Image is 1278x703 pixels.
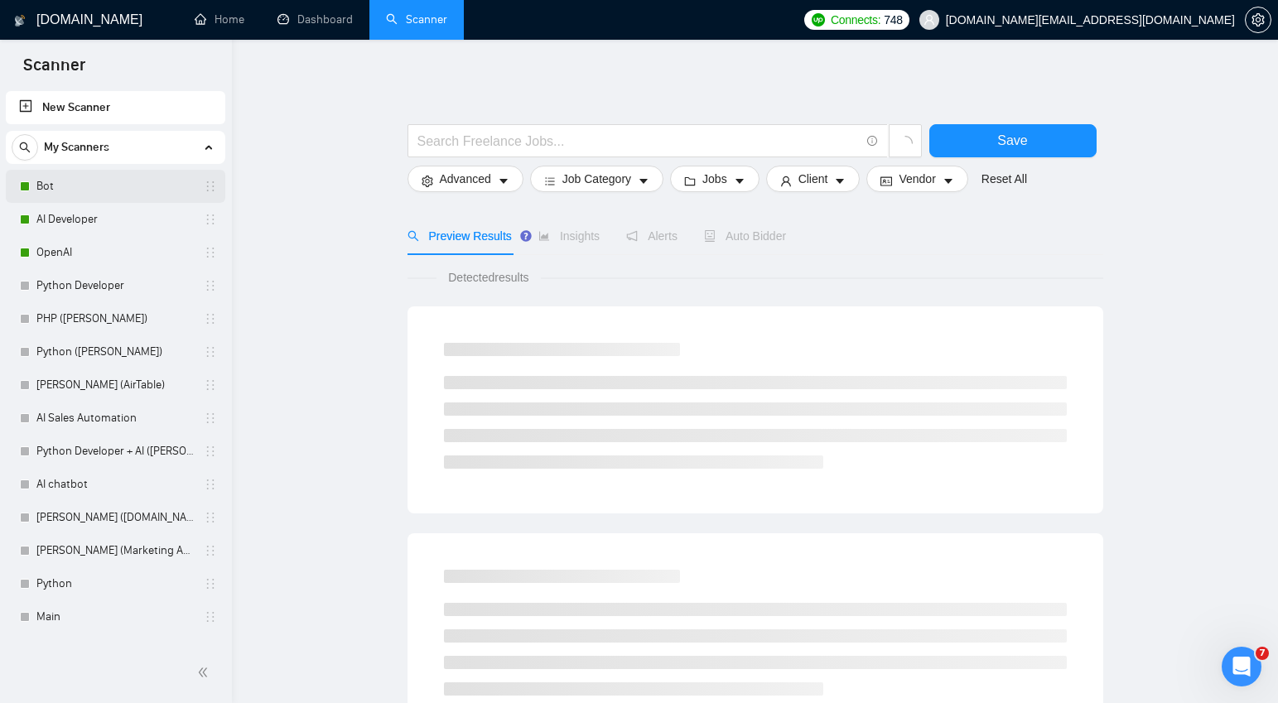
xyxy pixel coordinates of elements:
[44,131,109,164] span: My Scanners
[408,230,419,242] span: search
[36,600,194,633] a: Main
[14,7,26,34] img: logo
[880,175,892,187] span: idcard
[36,203,194,236] a: AI Developer
[36,302,194,335] a: PHP ([PERSON_NAME])
[204,544,217,557] span: holder
[812,13,825,26] img: upwork-logo.png
[204,345,217,359] span: holder
[626,230,638,242] span: notification
[204,213,217,226] span: holder
[408,229,512,243] span: Preview Results
[36,468,194,501] a: AI chatbot
[36,368,194,402] a: [PERSON_NAME] (AirTable)
[197,664,214,681] span: double-left
[36,633,194,667] a: AI Різне
[36,335,194,368] a: Python ([PERSON_NAME])
[436,268,540,286] span: Detected results
[204,610,217,624] span: holder
[866,166,967,192] button: idcardVendorcaret-down
[195,12,244,26] a: homeHome
[684,175,696,187] span: folder
[626,229,678,243] span: Alerts
[204,511,217,524] span: holder
[704,229,786,243] span: Auto Bidder
[834,175,846,187] span: caret-down
[1245,13,1271,26] a: setting
[899,170,935,188] span: Vendor
[798,170,828,188] span: Client
[1245,7,1271,33] button: setting
[943,175,954,187] span: caret-down
[204,180,217,193] span: holder
[277,12,353,26] a: dashboardDashboard
[638,175,649,187] span: caret-down
[36,567,194,600] a: Python
[530,166,663,192] button: barsJob Categorycaret-down
[36,170,194,203] a: Bot
[1222,647,1261,686] iframe: Intercom live chat
[929,124,1097,157] button: Save
[204,246,217,259] span: holder
[518,229,533,243] div: Tooltip anchor
[780,175,792,187] span: user
[704,230,716,242] span: robot
[204,577,217,590] span: holder
[36,269,194,302] a: Python Developer
[204,445,217,458] span: holder
[898,136,913,151] span: loading
[386,12,447,26] a: searchScanner
[36,236,194,269] a: OpenAI
[997,130,1027,151] span: Save
[884,11,902,29] span: 748
[440,170,491,188] span: Advanced
[734,175,745,187] span: caret-down
[204,279,217,292] span: holder
[766,166,861,192] button: userClientcaret-down
[204,412,217,425] span: holder
[36,402,194,435] a: AI Sales Automation
[831,11,880,29] span: Connects:
[12,142,37,153] span: search
[204,478,217,491] span: holder
[408,166,523,192] button: settingAdvancedcaret-down
[36,435,194,468] a: Python Developer + AI ([PERSON_NAME])
[12,134,38,161] button: search
[867,136,878,147] span: info-circle
[6,91,225,124] li: New Scanner
[204,312,217,325] span: holder
[1256,647,1269,660] span: 7
[538,229,600,243] span: Insights
[562,170,631,188] span: Job Category
[544,175,556,187] span: bars
[702,170,727,188] span: Jobs
[538,230,550,242] span: area-chart
[10,53,99,88] span: Scanner
[498,175,509,187] span: caret-down
[670,166,760,192] button: folderJobscaret-down
[204,378,217,392] span: holder
[36,534,194,567] a: [PERSON_NAME] (Marketing Automation)
[924,14,935,26] span: user
[36,501,194,534] a: [PERSON_NAME] ([DOMAIN_NAME] - Zapier - Jotform)
[1246,13,1271,26] span: setting
[417,131,860,152] input: Search Freelance Jobs...
[19,91,212,124] a: New Scanner
[981,170,1027,188] a: Reset All
[422,175,433,187] span: setting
